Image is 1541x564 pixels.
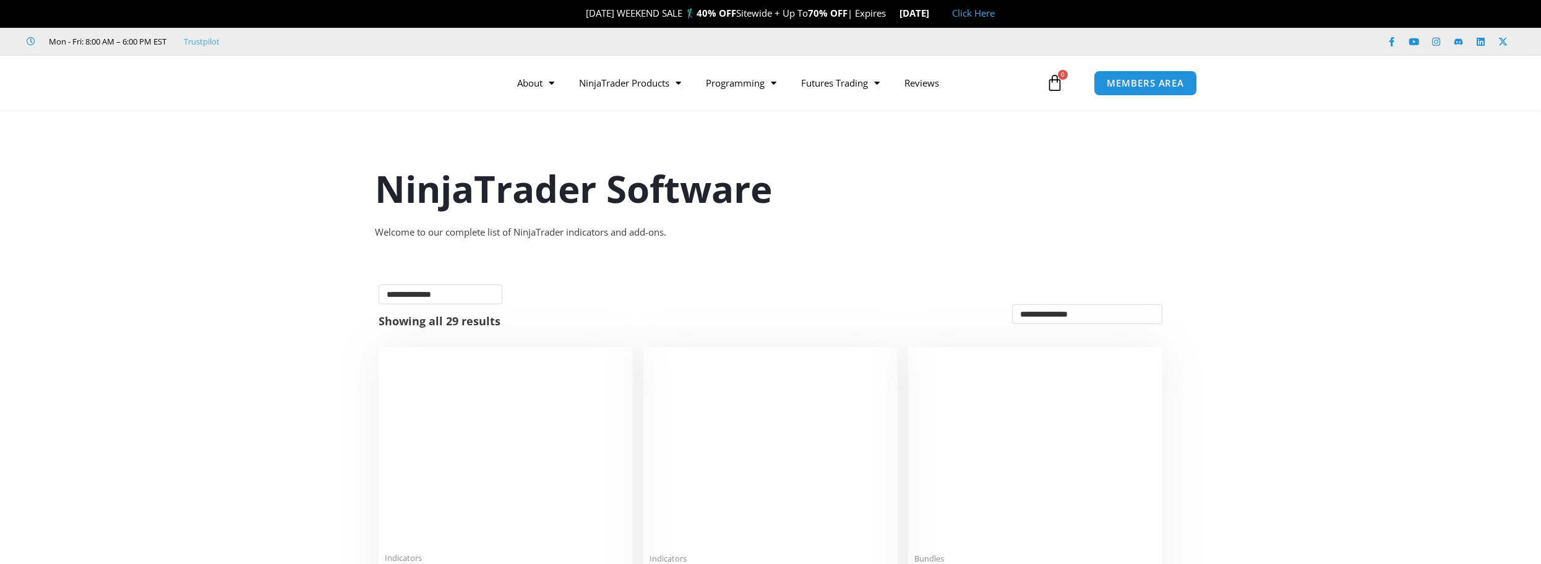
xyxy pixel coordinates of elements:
[914,553,1156,564] span: Bundles
[892,69,951,97] a: Reviews
[899,7,940,19] strong: [DATE]
[379,315,500,327] p: Showing all 29 results
[567,69,693,97] a: NinjaTrader Products
[887,9,896,18] img: ⌛
[789,69,892,97] a: Futures Trading
[375,224,1167,241] div: Welcome to our complete list of NinjaTrader indicators and add-ons.
[505,69,567,97] a: About
[952,7,995,19] a: Click Here
[1028,65,1082,101] a: 0
[1058,70,1068,80] span: 0
[505,69,1043,97] nav: Menu
[576,9,585,18] img: 🎉
[808,7,848,19] strong: 70% OFF
[375,163,1167,215] h1: NinjaTrader Software
[327,61,460,105] img: LogoAI | Affordable Indicators – NinjaTrader
[697,7,736,19] strong: 40% OFF
[930,9,939,18] img: 🏭
[1012,304,1162,324] select: Shop order
[914,353,1156,546] img: Accounts Dashboard Suite
[650,353,891,545] img: Account Risk Manager
[46,34,166,49] span: Mon - Fri: 8:00 AM – 6:00 PM EST
[184,34,220,49] a: Trustpilot
[650,553,891,564] span: Indicators
[385,553,627,563] span: Indicators
[1094,70,1197,96] a: MEMBERS AREA
[385,353,627,545] img: Duplicate Account Actions
[1107,79,1184,88] span: MEMBERS AREA
[693,69,789,97] a: Programming
[573,7,899,19] span: [DATE] WEEKEND SALE 🏌️‍♂️ Sitewide + Up To | Expires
